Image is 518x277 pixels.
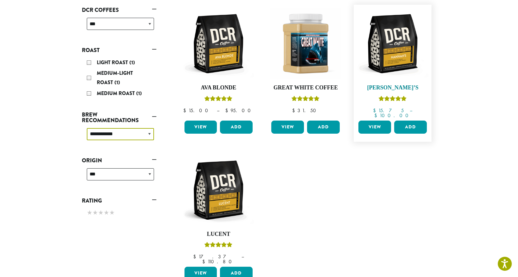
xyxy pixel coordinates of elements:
bdi: 110.80 [202,258,235,265]
bdi: 31.50 [292,107,319,114]
span: ★ [109,208,115,217]
span: Medium Roast [97,90,136,97]
img: Great_White_Ground_Espresso_2.png [270,8,341,79]
a: Rating [82,195,156,206]
span: – [217,107,219,114]
h4: [PERSON_NAME]’s [357,84,428,91]
span: $ [292,107,297,114]
span: (1) [136,90,142,97]
span: Light Roast [97,59,129,66]
span: (1) [129,59,135,66]
span: Medium-Light Roast [97,69,133,86]
h4: Lucent [183,231,254,238]
img: DCR-12oz-Lucent-Stock-scaled.png [183,154,254,226]
div: Rated 5.00 out of 5 [204,241,232,251]
span: $ [225,107,231,114]
div: Rating [82,206,156,220]
span: ★ [87,208,92,217]
span: $ [183,107,189,114]
a: Brew Recommendations [82,109,156,126]
div: Roast [82,55,156,102]
a: LucentRated 5.00 out of 5 [183,154,254,265]
span: – [410,107,412,114]
div: Rated 5.00 out of 5 [204,95,232,104]
span: ★ [98,208,104,217]
a: Ava BlondeRated 5.00 out of 5 [183,8,254,118]
bdi: 95.00 [225,107,254,114]
button: Add [394,121,427,134]
a: View [271,121,304,134]
div: Brew Recommendations [82,126,156,148]
div: Origin [82,166,156,188]
a: [PERSON_NAME]’sRated 5.00 out of 5 [357,8,428,118]
a: View [358,121,391,134]
a: Great White CoffeeRated 5.00 out of 5 $31.50 [270,8,341,118]
div: DCR Coffees [82,15,156,37]
bdi: 15.00 [183,107,211,114]
span: $ [373,107,378,114]
a: Roast [82,45,156,55]
div: Rated 5.00 out of 5 [292,95,320,104]
img: DCR-12oz-Hannahs-Stock-scaled.png [357,8,428,79]
bdi: 17.37 [193,253,236,260]
span: $ [202,258,208,265]
span: $ [193,253,198,260]
span: (1) [114,79,120,86]
img: DCR-12oz-Ava-Blonde-Stock-scaled.png [183,8,254,79]
h4: Ava Blonde [183,84,254,91]
bdi: 100.00 [374,112,411,119]
span: ★ [92,208,98,217]
a: DCR Coffees [82,5,156,15]
bdi: 15.75 [373,107,404,114]
button: Add [220,121,253,134]
h4: Great White Coffee [270,84,341,91]
span: $ [374,112,380,119]
span: ★ [104,208,109,217]
a: View [184,121,217,134]
span: – [241,253,244,260]
button: Add [307,121,340,134]
div: Rated 5.00 out of 5 [379,95,407,104]
a: Origin [82,155,156,166]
